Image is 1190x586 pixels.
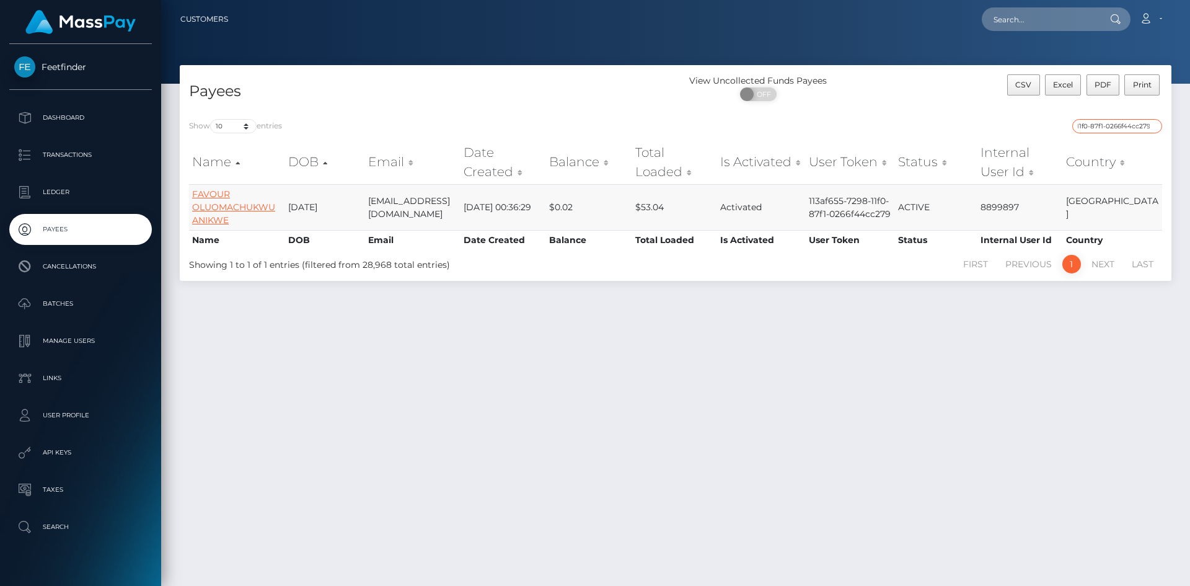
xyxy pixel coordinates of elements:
a: Manage Users [9,326,152,357]
a: 1 [1062,255,1081,273]
p: Manage Users [14,332,147,350]
td: Activated [717,184,806,230]
th: Date Created [461,230,546,250]
button: Print [1124,74,1160,95]
p: Dashboard [14,109,147,127]
a: API Keys [9,437,152,468]
td: [DATE] 00:36:29 [461,184,546,230]
div: Showing 1 to 1 of 1 entries (filtered from 28,968 total entries) [189,254,584,272]
th: Is Activated: activate to sort column ascending [717,140,806,184]
th: Name [189,230,285,250]
button: Excel [1045,74,1082,95]
a: Taxes [9,474,152,505]
th: Date Created: activate to sort column ascending [461,140,546,184]
select: Showentries [210,119,257,133]
p: Ledger [14,183,147,202]
th: Email: activate to sort column ascending [365,140,461,184]
a: Payees [9,214,152,245]
th: Status: activate to sort column ascending [895,140,977,184]
p: API Keys [14,443,147,462]
th: Country: activate to sort column ascending [1063,140,1162,184]
h4: Payees [189,81,666,102]
td: ACTIVE [895,184,977,230]
span: OFF [747,87,778,101]
a: Ledger [9,177,152,208]
a: User Profile [9,400,152,431]
a: Customers [180,6,228,32]
a: Links [9,363,152,394]
th: Balance [546,230,632,250]
td: 113af655-7298-11f0-87f1-0266f44cc279 [806,184,895,230]
input: Search... [982,7,1098,31]
span: Print [1133,80,1152,89]
td: [GEOGRAPHIC_DATA] [1063,184,1162,230]
span: PDF [1095,80,1111,89]
th: Balance: activate to sort column ascending [546,140,632,184]
td: [EMAIL_ADDRESS][DOMAIN_NAME] [365,184,461,230]
p: Payees [14,220,147,239]
button: PDF [1086,74,1120,95]
th: DOB [285,230,365,250]
a: Dashboard [9,102,152,133]
th: Internal User Id: activate to sort column ascending [977,140,1063,184]
th: User Token: activate to sort column ascending [806,140,895,184]
td: 8899897 [977,184,1063,230]
div: View Uncollected Funds Payees [676,74,841,87]
a: Transactions [9,140,152,171]
td: $53.04 [632,184,717,230]
th: DOB: activate to sort column descending [285,140,365,184]
label: Show entries [189,119,282,133]
th: Name: activate to sort column ascending [189,140,285,184]
p: Links [14,369,147,388]
th: Is Activated [717,230,806,250]
td: $0.02 [546,184,632,230]
p: Batches [14,295,147,313]
a: FAVOUR OLUOMACHUKWU ANIKWE [192,189,275,226]
a: Cancellations [9,251,152,282]
td: [DATE] [285,184,365,230]
span: CSV [1015,80,1031,89]
th: Total Loaded: activate to sort column ascending [632,140,717,184]
a: Search [9,512,152,543]
th: Country [1063,230,1162,250]
th: Internal User Id [977,230,1063,250]
th: Total Loaded [632,230,717,250]
span: Excel [1053,80,1073,89]
img: MassPay Logo [25,10,136,34]
input: Search transactions [1072,119,1162,133]
span: Feetfinder [9,61,152,73]
th: Status [895,230,977,250]
p: User Profile [14,406,147,425]
p: Taxes [14,481,147,499]
p: Search [14,518,147,536]
img: Feetfinder [14,56,35,78]
p: Transactions [14,146,147,164]
th: User Token [806,230,895,250]
p: Cancellations [14,257,147,276]
a: Batches [9,288,152,319]
button: CSV [1007,74,1040,95]
th: Email [365,230,461,250]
